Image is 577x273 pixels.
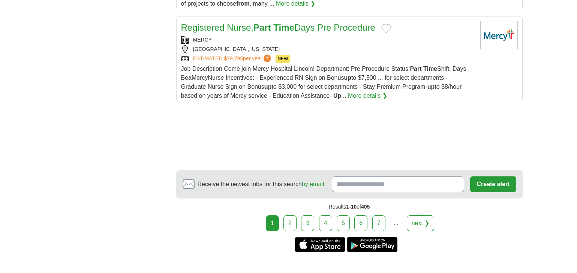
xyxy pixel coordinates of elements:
span: ? [264,55,271,62]
strong: Time [273,22,294,33]
strong: Part [410,66,421,72]
a: 6 [354,215,367,231]
div: 1 [266,215,279,231]
strong: up [344,75,351,81]
strong: up [427,84,435,90]
a: by email [302,181,324,187]
span: $79,795 [224,55,243,61]
a: MERCY [193,37,212,43]
span: Receive the newest jobs for this search : [198,180,326,189]
strong: Part [253,22,271,33]
span: 405 [361,204,370,210]
div: ... [388,216,403,231]
a: More details ❯ [348,91,387,100]
img: Mercy logo [480,21,518,49]
a: 4 [319,215,332,231]
strong: Up [333,92,341,99]
a: Get the Android app [347,237,397,252]
a: 7 [372,215,385,231]
span: NEW [276,55,290,63]
a: Registered Nurse,Part TimeDays Pre Procedure [181,22,375,33]
strong: up [264,84,272,90]
a: 3 [301,215,314,231]
a: next ❯ [407,215,435,231]
a: 5 [337,215,350,231]
span: Job Description Come join Mercy Hospital Lincoln! Department: Pre Procedure Status: Shift: Days B... [181,66,466,99]
div: Results of [176,198,523,215]
button: Add to favorite jobs [381,24,391,33]
strong: Time [423,66,437,72]
a: 2 [283,215,297,231]
strong: from [236,0,250,7]
span: 1-10 [346,204,357,210]
a: Get the iPhone app [295,237,345,252]
button: Create alert [470,176,516,192]
div: [GEOGRAPHIC_DATA], [US_STATE] [181,45,474,53]
iframe: Ads by Google [176,108,523,164]
a: ESTIMATED:$79,795per year? [193,55,273,63]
